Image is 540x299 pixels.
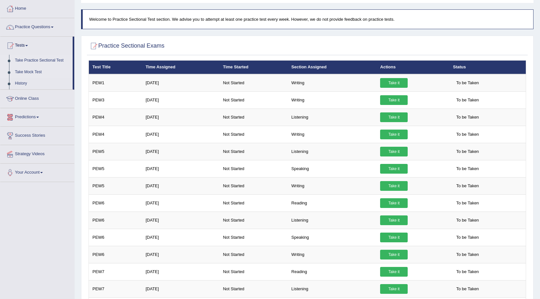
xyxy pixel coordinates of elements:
[219,177,288,194] td: Not Started
[142,61,220,74] th: Time Assigned
[288,160,377,177] td: Speaking
[380,215,408,225] a: Take it
[288,61,377,74] th: Section Assigned
[12,78,73,89] a: History
[219,61,288,74] th: Time Started
[453,95,482,105] span: To be Taken
[453,112,482,122] span: To be Taken
[453,78,482,88] span: To be Taken
[89,280,142,297] td: PEW7
[89,91,142,109] td: PEW3
[142,194,220,212] td: [DATE]
[142,280,220,297] td: [DATE]
[219,109,288,126] td: Not Started
[0,37,73,53] a: Tests
[142,143,220,160] td: [DATE]
[0,145,74,161] a: Strategy Videos
[380,112,408,122] a: Take it
[380,95,408,105] a: Take it
[288,229,377,246] td: Speaking
[89,61,142,74] th: Test Title
[219,280,288,297] td: Not Started
[288,280,377,297] td: Listening
[453,284,482,294] span: To be Taken
[453,198,482,208] span: To be Taken
[89,41,164,51] h2: Practice Sectional Exams
[219,91,288,109] td: Not Started
[288,177,377,194] td: Writing
[288,109,377,126] td: Listening
[380,267,408,277] a: Take it
[89,16,527,22] p: Welcome to Practice Sectional Test section. We advise you to attempt at least one practice test e...
[89,263,142,280] td: PEW7
[288,194,377,212] td: Reading
[142,229,220,246] td: [DATE]
[219,194,288,212] td: Not Started
[219,160,288,177] td: Not Started
[89,126,142,143] td: PEW4
[89,229,142,246] td: PEW6
[288,143,377,160] td: Listening
[142,246,220,263] td: [DATE]
[453,130,482,139] span: To be Taken
[89,212,142,229] td: PEW6
[380,78,408,88] a: Take it
[288,246,377,263] td: Writing
[142,91,220,109] td: [DATE]
[142,177,220,194] td: [DATE]
[453,267,482,277] span: To be Taken
[142,212,220,229] td: [DATE]
[142,160,220,177] td: [DATE]
[453,215,482,225] span: To be Taken
[89,177,142,194] td: PEW5
[219,212,288,229] td: Not Started
[380,250,408,259] a: Take it
[12,55,73,66] a: Take Practice Sectional Test
[380,284,408,294] a: Take it
[453,164,482,174] span: To be Taken
[450,61,526,74] th: Status
[288,74,377,92] td: Writing
[12,66,73,78] a: Take Mock Test
[219,143,288,160] td: Not Started
[142,109,220,126] td: [DATE]
[380,198,408,208] a: Take it
[380,130,408,139] a: Take it
[453,250,482,259] span: To be Taken
[453,233,482,242] span: To be Taken
[89,246,142,263] td: PEW6
[453,147,482,156] span: To be Taken
[380,164,408,174] a: Take it
[142,263,220,280] td: [DATE]
[288,212,377,229] td: Listening
[89,160,142,177] td: PEW5
[89,194,142,212] td: PEW6
[0,164,74,180] a: Your Account
[0,90,74,106] a: Online Class
[219,229,288,246] td: Not Started
[377,61,449,74] th: Actions
[219,263,288,280] td: Not Started
[89,143,142,160] td: PEW5
[288,263,377,280] td: Reading
[380,181,408,191] a: Take it
[142,74,220,92] td: [DATE]
[380,147,408,156] a: Take it
[0,108,74,124] a: Predictions
[453,181,482,191] span: To be Taken
[219,246,288,263] td: Not Started
[89,109,142,126] td: PEW4
[219,126,288,143] td: Not Started
[219,74,288,92] td: Not Started
[0,127,74,143] a: Success Stories
[0,18,74,34] a: Practice Questions
[380,233,408,242] a: Take it
[89,74,142,92] td: PEW1
[142,126,220,143] td: [DATE]
[288,126,377,143] td: Writing
[288,91,377,109] td: Writing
